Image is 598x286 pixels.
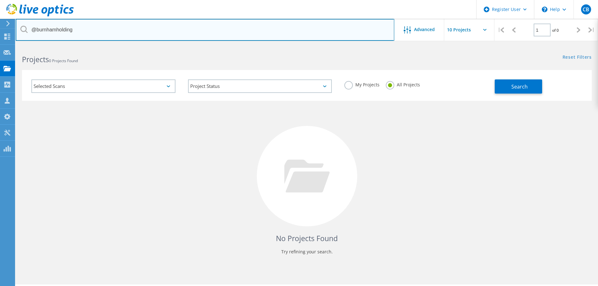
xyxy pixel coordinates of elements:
label: All Projects [386,81,420,87]
div: Project Status [188,79,332,93]
span: Search [511,83,528,90]
span: 0 Projects Found [49,58,78,63]
div: | [585,19,598,41]
a: Reset Filters [563,55,592,60]
div: Selected Scans [31,79,175,93]
span: CB [583,7,589,12]
a: Live Optics Dashboard [6,13,74,18]
span: Advanced [414,27,435,32]
p: Try refining your search. [28,247,585,257]
button: Search [495,79,542,94]
label: My Projects [344,81,380,87]
b: Projects [22,54,49,64]
div: | [494,19,507,41]
h4: No Projects Found [28,233,585,244]
span: of 0 [552,28,559,33]
input: Search projects by name, owner, ID, company, etc [16,19,394,41]
svg: \n [542,7,547,12]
